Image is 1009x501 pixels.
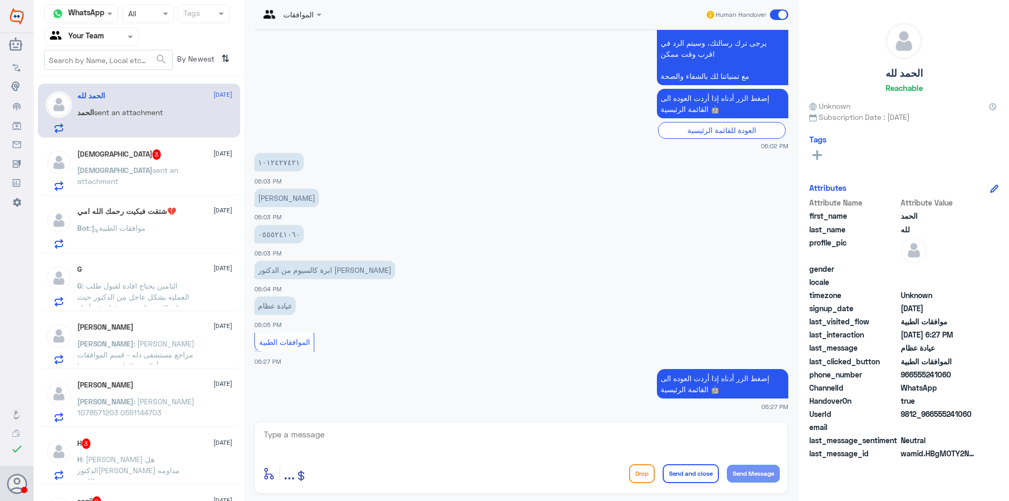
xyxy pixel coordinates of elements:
[77,438,91,449] h5: H
[727,465,780,483] button: Send Message
[901,369,977,380] span: 966555241060
[809,183,847,192] h6: Attributes
[77,166,152,175] span: [DEMOGRAPHIC_DATA]
[254,321,282,328] span: 06:05 PM
[11,443,23,455] i: check
[77,397,133,406] span: [PERSON_NAME]
[901,290,977,301] span: Unknown
[809,435,899,446] span: last_message_sentiment
[663,464,719,483] button: Send and close
[173,50,217,71] span: By Newest
[46,207,72,233] img: defaultAdmin.png
[77,397,194,417] span: : [PERSON_NAME] 1078571203 0551144703
[809,210,899,221] span: first_name
[10,8,24,25] img: Widebot Logo
[254,261,395,279] p: 3/10/2025, 6:04 PM
[94,108,163,117] span: sent an attachment
[809,135,827,144] h6: Tags
[901,448,977,459] span: wamid.HBgMOTY2NTU1MjQxMDYwFQIAEhggQUMxMDhDNTMwQjUyOEY2M0E2NzBGRDEzNzJFNzNBRTUA
[761,141,788,150] span: 06:02 PM
[901,303,977,314] span: 2024-08-17T15:08:25.557Z
[46,149,72,176] img: defaultAdmin.png
[77,339,194,492] span: : [PERSON_NAME] مراجع مستشفى دله - قسم الموافقات - أهلا وسهلا بك يرجى تزويدنا بالمعلومات التالية ...
[809,356,899,367] span: last_clicked_button
[254,213,282,220] span: 06:03 PM
[901,263,977,274] span: null
[809,224,899,235] span: last_name
[809,395,899,406] span: HandoverOn
[7,474,27,494] button: Avatar
[901,435,977,446] span: 0
[77,207,176,216] h5: شتقت فبكيت رحمك الله امي💔
[901,395,977,406] span: true
[254,250,282,257] span: 06:03 PM
[629,464,655,483] button: Drop
[886,83,923,93] h6: Reachable
[657,89,788,118] p: 3/10/2025, 6:02 PM
[901,224,977,235] span: لله
[254,296,296,315] p: 3/10/2025, 6:05 PM
[213,321,232,331] span: [DATE]
[77,281,189,323] span: : التامين يحتاج افادة لقبول طلب العمليه بشكل عاجل من الدكتور حيث ان الاشعه لم توضح قطع في أوتار ا...
[77,381,133,390] h5: Abdulaziz
[213,149,232,158] span: [DATE]
[254,153,304,171] p: 3/10/2025, 6:03 PM
[254,285,282,292] span: 06:04 PM
[809,422,899,433] span: email
[254,358,281,365] span: 06:27 PM
[82,438,91,449] span: 3
[809,408,899,420] span: UserId
[213,206,232,215] span: [DATE]
[152,149,161,160] span: 3
[77,455,180,486] span: : [PERSON_NAME] هل الدكتور[PERSON_NAME] مداومه الليوم
[46,91,72,118] img: defaultAdmin.png
[254,189,319,207] p: 3/10/2025, 6:03 PM
[50,29,66,45] img: yourTeam.svg
[809,329,899,340] span: last_interaction
[809,237,899,261] span: profile_pic
[46,438,72,465] img: defaultAdmin.png
[213,263,232,273] span: [DATE]
[901,408,977,420] span: 9812_966555241060
[46,381,72,407] img: defaultAdmin.png
[809,197,899,208] span: Attribute Name
[809,100,850,111] span: Unknown
[901,382,977,393] span: 2
[809,369,899,380] span: phone_number
[221,50,230,67] i: ⇅
[809,111,998,122] span: Subscription Date : [DATE]
[809,303,899,314] span: signup_date
[213,379,232,388] span: [DATE]
[809,277,899,288] span: locale
[809,316,899,327] span: last_visited_flow
[901,197,977,208] span: Attribute Value
[901,316,977,327] span: موافقات الطبية
[77,149,161,160] h5: Mohammed
[155,51,168,68] button: search
[77,339,133,348] span: [PERSON_NAME]
[901,329,977,340] span: 2025-10-03T15:27:09.4266487Z
[658,122,786,138] div: العودة للقائمة الرئيسية
[901,210,977,221] span: الحمد
[46,323,72,349] img: defaultAdmin.png
[901,356,977,367] span: الموافقات الطبية
[77,281,82,290] span: G
[77,323,133,332] h5: خالد شولان
[284,464,295,483] span: ...
[901,277,977,288] span: null
[50,6,66,22] img: whatsapp.png
[809,290,899,301] span: timezone
[77,223,89,232] span: Bot
[213,90,232,99] span: [DATE]
[901,422,977,433] span: null
[901,342,977,353] span: عيادة عظام
[657,369,788,398] p: 3/10/2025, 6:27 PM
[809,382,899,393] span: ChannelId
[259,338,310,346] span: الموافقات الطبية
[155,53,168,66] span: search
[89,223,146,232] span: : موافقات الطبية
[761,402,788,411] span: 06:27 PM
[901,237,927,263] img: defaultAdmin.png
[716,10,766,19] span: Human Handover
[809,263,899,274] span: gender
